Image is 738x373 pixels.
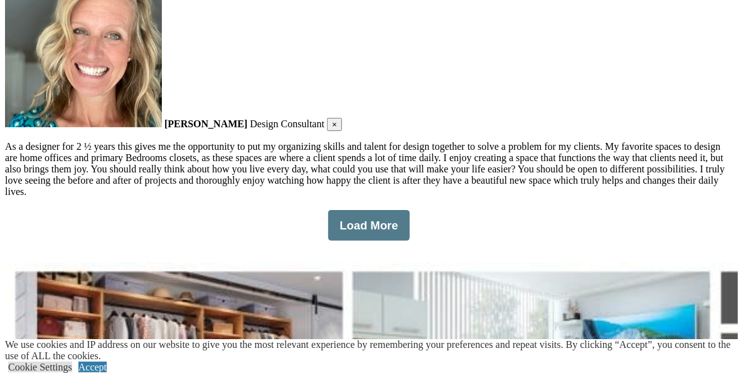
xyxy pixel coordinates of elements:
a: Accept [78,362,107,372]
div: We use cookies and IP address on our website to give you the most relevant experience by remember... [5,339,738,362]
span: Design Consultant [250,118,324,129]
span: × [332,120,337,129]
strong: [PERSON_NAME] [164,118,247,129]
button: Click here to load more staff images [328,210,410,241]
a: Cookie Settings [8,362,72,372]
button: Close [327,118,342,131]
p: As a designer for 2 ½ years this gives me the opportunity to put my organizing skills and talent ... [5,141,733,197]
